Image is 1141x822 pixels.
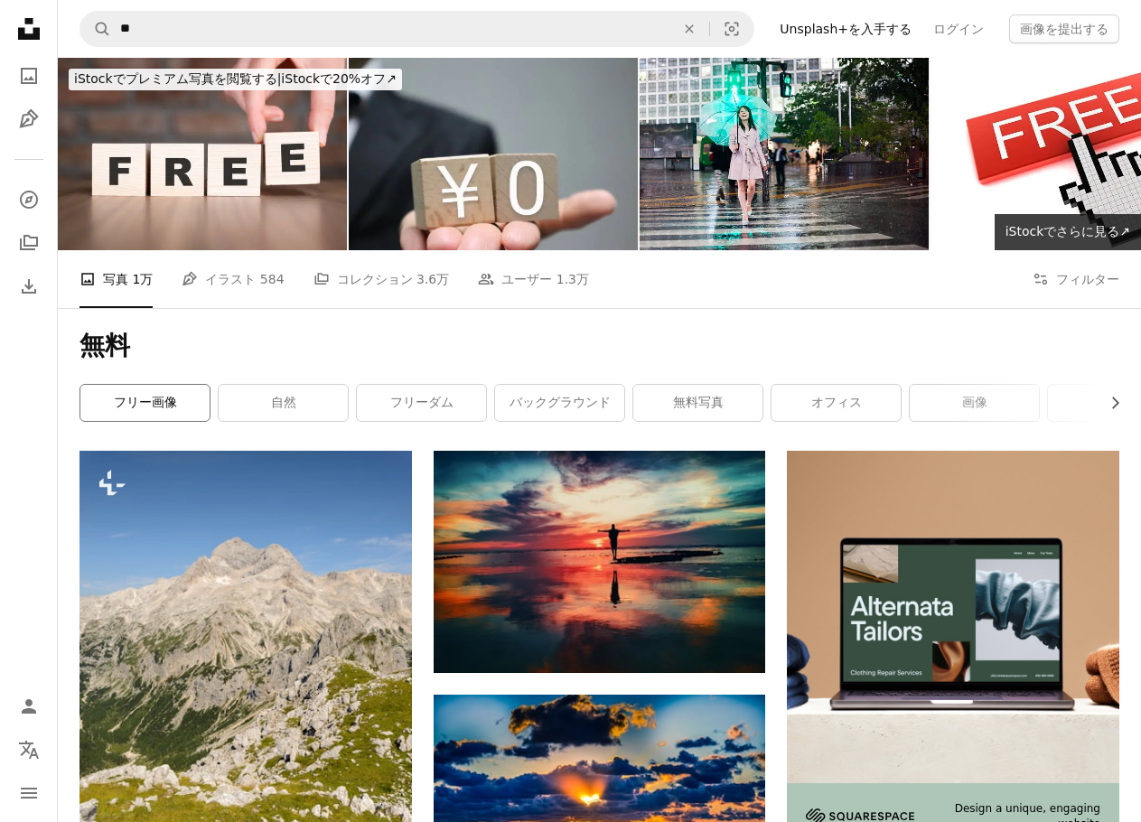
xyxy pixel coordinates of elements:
a: イラスト 584 [182,250,284,308]
span: 584 [260,269,285,289]
a: フリーダム [357,385,486,421]
a: iStockでさらに見る↗ [995,214,1141,250]
a: 日没時の水域 [434,796,766,812]
button: Unsplashで検索する [80,12,111,46]
a: オフィス [772,385,901,421]
span: 3.6万 [416,269,449,289]
span: 1.3万 [556,269,589,289]
img: file-1707885205802-88dd96a21c72image [787,451,1119,783]
a: Unsplash+を入手する [769,14,922,43]
a: 写真 [11,58,47,94]
a: iStockでプレミアム写真を閲覧する|iStockで20%オフ↗ [58,58,413,101]
button: フィルター [1033,250,1119,308]
img: Free word with wooden blocks on table [58,58,347,250]
img: 水域に囲まれた岩の上に立つ人のシルエット [434,451,766,672]
a: ログイン / 登録する [11,688,47,724]
button: 言語 [11,732,47,768]
a: 画像 [910,385,1039,421]
button: リストを右にスクロールする [1099,385,1119,421]
img: 無料サービスのイメージ [349,58,638,250]
span: iStockでさらに見る ↗ [1005,224,1130,238]
img: 緑色の光をご満喫いただけます。 [640,58,929,250]
a: ホーム — Unsplash [11,11,47,51]
button: 画像を提出する [1009,14,1119,43]
button: ビジュアル検索 [710,12,753,46]
a: 無料写真 [633,385,762,421]
button: 全てクリア [669,12,709,46]
span: iStockでプレミアム写真を閲覧する | [74,71,281,86]
a: バックグラウンド [495,385,624,421]
h1: 無料 [79,330,1119,362]
a: 草と岩のある岩山 [79,691,412,707]
a: 探す [11,182,47,218]
a: コレクション [11,225,47,261]
a: ユーザー 1.3万 [478,250,589,308]
a: ダウンロード履歴 [11,268,47,304]
a: フリー画像 [80,385,210,421]
div: iStockで20%オフ ↗ [69,69,402,90]
form: サイト内でビジュアルを探す [79,11,754,47]
a: イラスト [11,101,47,137]
a: ログイン [922,14,995,43]
a: 水域に囲まれた岩の上に立つ人のシルエット [434,554,766,570]
button: メニュー [11,775,47,811]
a: コレクション 3.6万 [313,250,450,308]
a: 自然 [219,385,348,421]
